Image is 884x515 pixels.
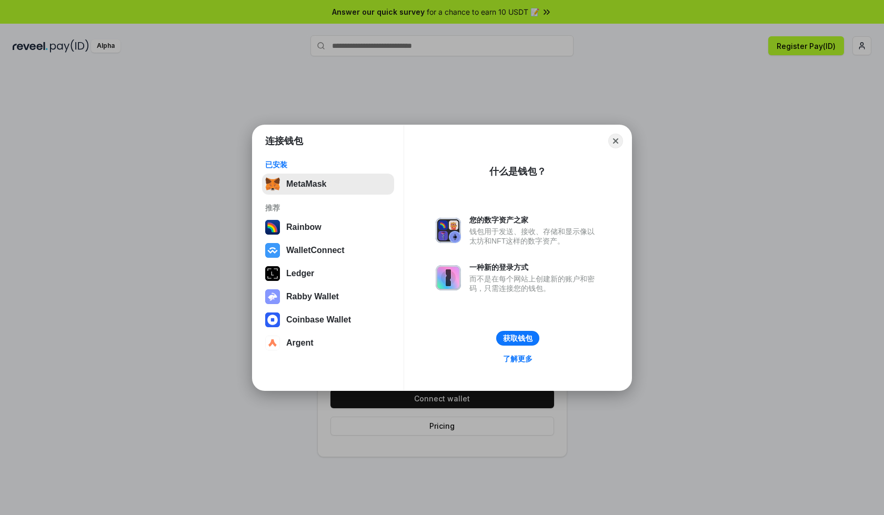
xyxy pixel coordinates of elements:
[497,352,539,366] a: 了解更多
[286,315,351,325] div: Coinbase Wallet
[436,265,461,290] img: svg+xml,%3Csvg%20xmlns%3D%22http%3A%2F%2Fwww.w3.org%2F2000%2Fsvg%22%20fill%3D%22none%22%20viewBox...
[469,274,600,293] div: 而不是在每个网站上创建新的账户和密码，只需连接您的钱包。
[469,215,600,225] div: 您的数字资产之家
[503,334,533,343] div: 获取钱包
[265,289,280,304] img: svg+xml,%3Csvg%20xmlns%3D%22http%3A%2F%2Fwww.w3.org%2F2000%2Fsvg%22%20fill%3D%22none%22%20viewBox...
[265,177,280,191] img: svg+xml,%3Csvg%20fill%3D%22none%22%20height%3D%2233%22%20viewBox%3D%220%200%2035%2033%22%20width%...
[489,165,546,178] div: 什么是钱包？
[265,220,280,235] img: svg+xml,%3Csvg%20width%3D%22120%22%20height%3D%22120%22%20viewBox%3D%220%200%20120%20120%22%20fil...
[286,338,314,348] div: Argent
[265,135,303,147] h1: 连接钱包
[262,332,394,354] button: Argent
[265,336,280,350] img: svg+xml,%3Csvg%20width%3D%2228%22%20height%3D%2228%22%20viewBox%3D%220%200%2028%2028%22%20fill%3D...
[503,354,533,363] div: 了解更多
[436,218,461,243] img: svg+xml,%3Csvg%20xmlns%3D%22http%3A%2F%2Fwww.w3.org%2F2000%2Fsvg%22%20fill%3D%22none%22%20viewBox...
[262,240,394,261] button: WalletConnect
[265,312,280,327] img: svg+xml,%3Csvg%20width%3D%2228%22%20height%3D%2228%22%20viewBox%3D%220%200%2028%2028%22%20fill%3D...
[262,174,394,195] button: MetaMask
[262,263,394,284] button: Ledger
[469,227,600,246] div: 钱包用于发送、接收、存储和显示像以太坊和NFT这样的数字资产。
[286,223,322,232] div: Rainbow
[496,331,539,346] button: 获取钱包
[265,266,280,281] img: svg+xml,%3Csvg%20xmlns%3D%22http%3A%2F%2Fwww.w3.org%2F2000%2Fsvg%22%20width%3D%2228%22%20height%3...
[265,160,391,169] div: 已安装
[608,134,623,148] button: Close
[286,179,326,189] div: MetaMask
[469,262,600,272] div: 一种新的登录方式
[262,309,394,330] button: Coinbase Wallet
[265,243,280,258] img: svg+xml,%3Csvg%20width%3D%2228%22%20height%3D%2228%22%20viewBox%3D%220%200%2028%2028%22%20fill%3D...
[286,292,339,301] div: Rabby Wallet
[286,269,314,278] div: Ledger
[262,286,394,307] button: Rabby Wallet
[262,217,394,238] button: Rainbow
[265,203,391,213] div: 推荐
[286,246,345,255] div: WalletConnect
